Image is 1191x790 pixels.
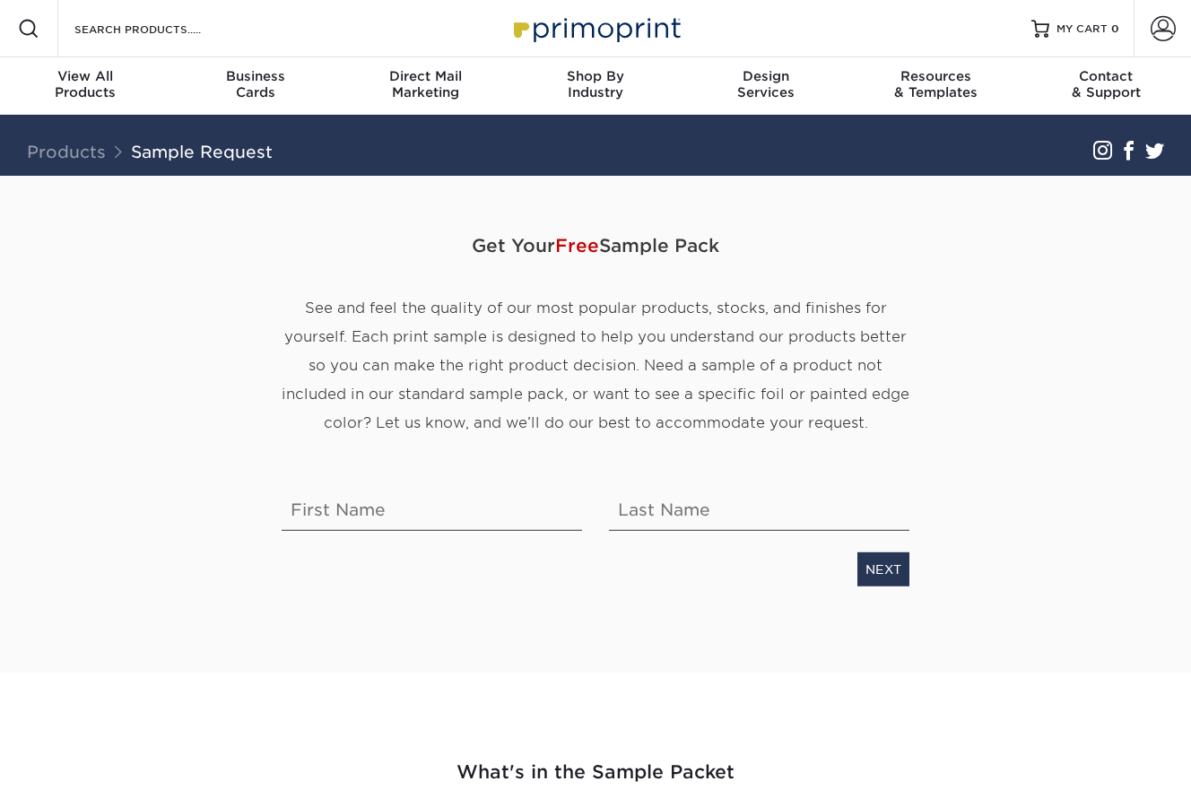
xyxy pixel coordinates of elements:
[857,552,909,586] a: NEXT
[681,68,851,100] div: Services
[510,57,681,115] a: Shop ByIndustry
[73,18,248,39] input: SEARCH PRODUCTS.....
[510,68,681,100] div: Industry
[27,142,106,161] a: Products
[681,68,851,84] span: Design
[506,9,685,48] img: Primoprint
[340,57,510,115] a: Direct MailMarketing
[170,57,341,115] a: BusinessCards
[851,57,1021,115] a: Resources& Templates
[340,68,510,100] div: Marketing
[71,759,1120,786] h2: What's in the Sample Packet
[681,57,851,115] a: DesignServices
[555,235,599,256] span: Free
[1021,68,1191,100] div: & Support
[851,68,1021,100] div: & Templates
[131,142,273,161] a: Sample Request
[170,68,341,100] div: Cards
[282,219,909,273] span: Get Your Sample Pack
[510,68,681,84] span: Shop By
[1111,22,1119,35] span: 0
[1021,57,1191,115] a: Contact& Support
[851,68,1021,84] span: Resources
[1021,68,1191,84] span: Contact
[340,68,510,84] span: Direct Mail
[170,68,341,84] span: Business
[1056,22,1108,37] span: MY CART
[282,300,909,431] span: See and feel the quality of our most popular products, stocks, and finishes for yourself. Each pr...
